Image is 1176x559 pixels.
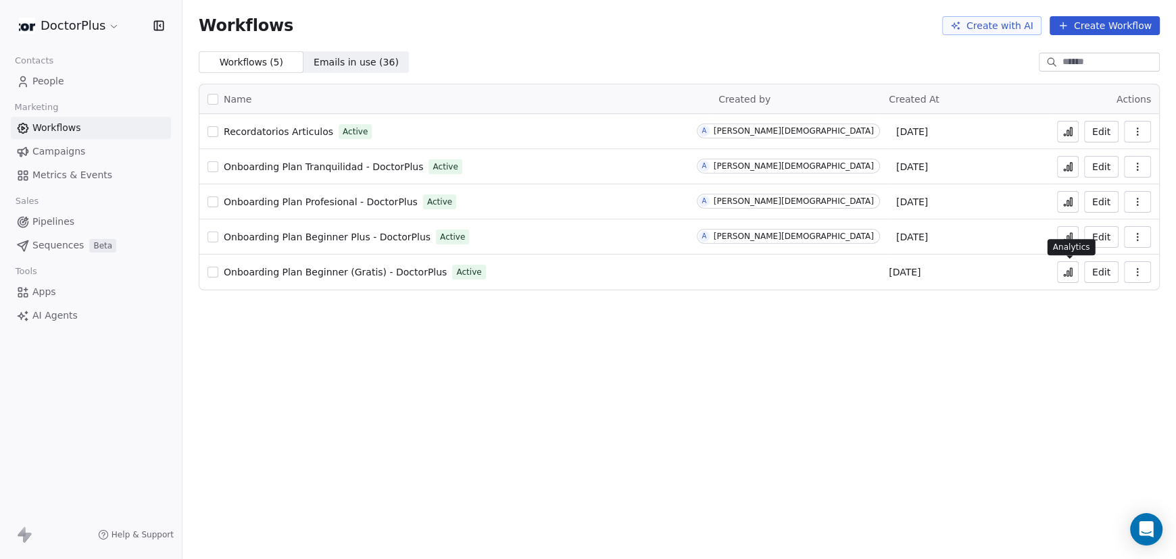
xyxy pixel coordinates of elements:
span: Workflows [199,16,293,35]
span: Onboarding Plan Beginner (Gratis) - DoctorPlus [224,267,447,277]
a: Onboarding Plan Beginner Plus - DoctorPlus [224,230,431,244]
button: Edit [1084,156,1119,178]
span: Name [224,92,251,107]
a: Onboarding Plan Beginner (Gratis) - DoctorPlus [224,265,447,279]
span: Active [440,231,465,243]
button: Edit [1084,121,1119,142]
span: Marketing [9,97,64,117]
a: SequencesBeta [11,234,171,257]
div: A [702,126,706,136]
span: [DATE] [896,230,928,244]
span: DoctorPlus [41,17,105,34]
span: Created by [718,94,770,105]
span: Onboarding Plan Tranquilidad - DoctorPlus [224,161,423,172]
span: Created At [889,94,939,105]
a: AI Agents [11,304,171,327]
a: Apps [11,281,171,303]
a: Metrics & Events [11,164,171,186]
a: Onboarding Plan Profesional - DoctorPlus [224,195,418,209]
span: Active [343,126,368,138]
a: Campaigns [11,140,171,163]
button: Edit [1084,191,1119,213]
span: Active [456,266,481,278]
span: Metrics & Events [32,168,112,182]
span: Apps [32,285,56,299]
button: Edit [1084,261,1119,283]
div: A [702,161,706,171]
span: [DATE] [896,125,928,138]
div: [PERSON_NAME][DEMOGRAPHIC_DATA] [714,126,874,136]
a: Recordatorios Articulos [224,125,333,138]
span: Help & Support [112,529,174,540]
button: Create with AI [942,16,1042,35]
button: Create Workflow [1050,16,1160,35]
img: logo-Doctor-Plus.jpg [19,18,35,34]
a: Onboarding Plan Tranquilidad - DoctorPlus [224,160,423,174]
div: [PERSON_NAME][DEMOGRAPHIC_DATA] [714,232,874,241]
a: People [11,70,171,92]
span: Active [433,161,458,173]
div: A [702,196,706,207]
span: Active [427,196,452,208]
a: Workflows [11,117,171,139]
span: Sequences [32,238,84,252]
a: Help & Support [98,529,174,540]
a: Pipelines [11,211,171,233]
button: DoctorPlus [16,14,122,37]
div: [PERSON_NAME][DEMOGRAPHIC_DATA] [714,196,874,206]
span: Beta [89,239,116,252]
div: A [702,231,706,242]
div: Open Intercom Messenger [1130,513,1162,545]
span: Sales [9,191,45,211]
span: Onboarding Plan Profesional - DoctorPlus [224,196,418,207]
div: [PERSON_NAME][DEMOGRAPHIC_DATA] [714,161,874,171]
span: [DATE] [896,195,928,209]
span: AI Agents [32,309,78,323]
span: People [32,74,64,88]
span: Onboarding Plan Beginner Plus - DoctorPlus [224,232,431,242]
span: Campaigns [32,144,85,159]
span: Tools [9,261,43,282]
button: Edit [1084,226,1119,248]
span: [DATE] [889,265,921,279]
span: Emails in use ( 36 ) [314,55,399,70]
span: Workflows [32,121,81,135]
span: Pipelines [32,215,74,229]
p: Analytics [1053,242,1090,252]
span: Recordatorios Articulos [224,126,333,137]
span: Contacts [9,51,59,71]
span: [DATE] [896,160,928,174]
span: Actions [1117,94,1151,105]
